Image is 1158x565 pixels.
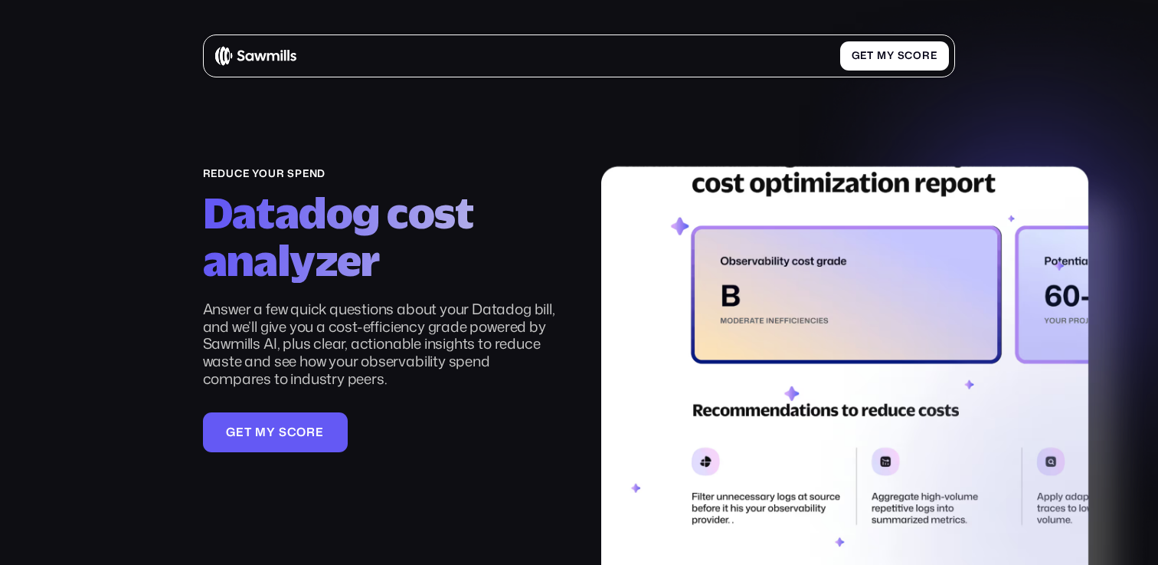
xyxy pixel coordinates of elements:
a: Get my score [840,41,949,71]
div: Get my score [214,425,336,439]
div: Get my score [852,50,937,62]
h2: Datadog cost analyzer [203,189,557,283]
a: Get my score [203,412,348,452]
div: reduce your spend [203,168,557,180]
p: Answer a few quick questions about your Datadog bill, and we’ll give you a cost-efficiency grade ... [203,301,557,387]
